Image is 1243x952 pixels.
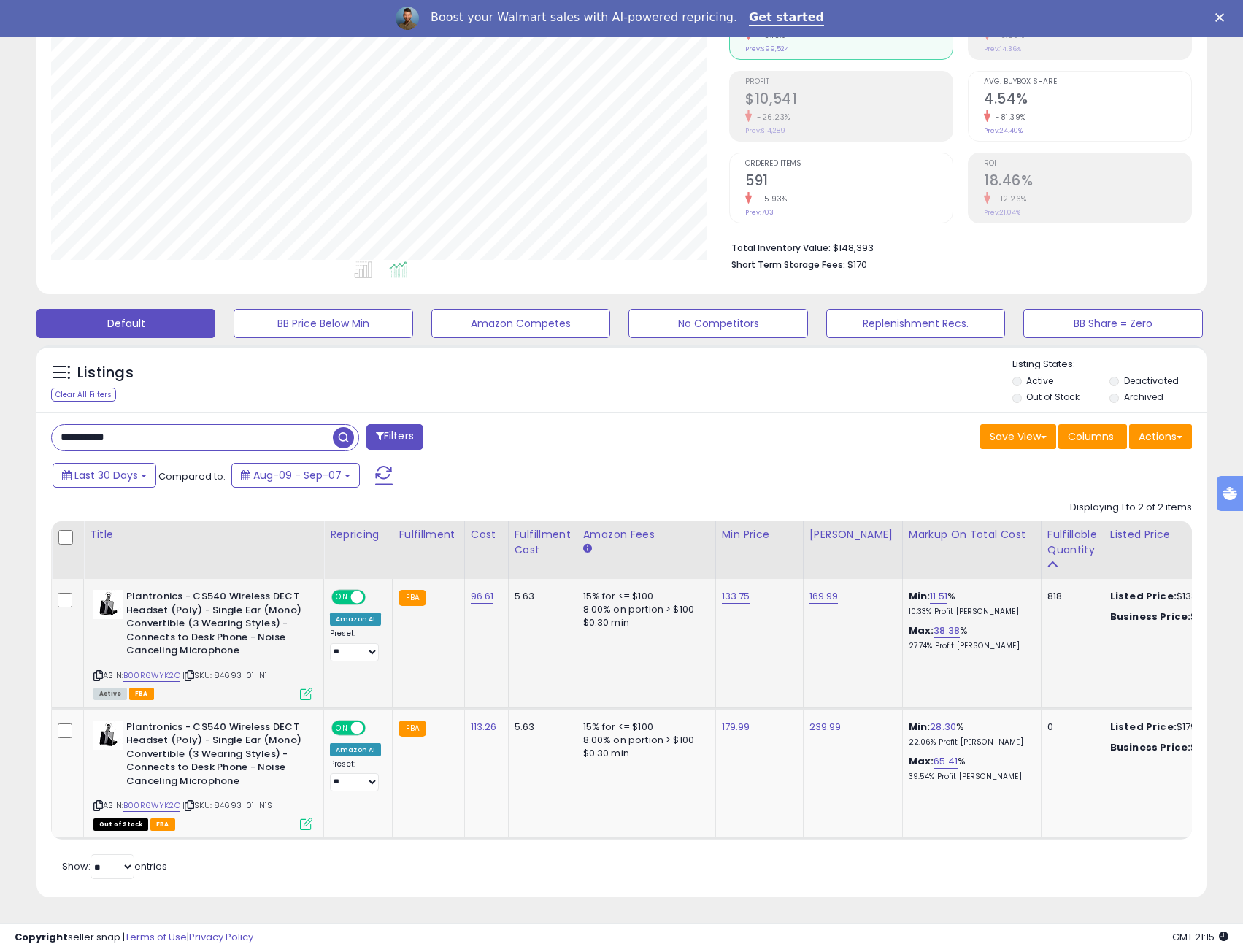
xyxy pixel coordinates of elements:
[583,747,704,760] div: $0.30 min
[1172,930,1228,944] span: 2025-10-8 21:15 GMT
[809,589,839,604] a: 169.99
[74,468,138,483] span: Last 30 Days
[182,669,267,681] span: | SKU: 84693-01-N1
[909,589,931,603] b: Min:
[722,589,750,604] a: 133.75
[583,734,704,747] div: 8.00% on portion > $100
[1110,740,1190,754] b: Business Price:
[984,45,1021,53] small: Prev: 14.36%
[1110,720,1177,734] b: Listed Price:
[330,759,381,792] div: Preset:
[902,521,1041,579] th: The percentage added to the cost of goods (COGS) that forms the calculator for Min & Max prices.
[15,931,253,945] div: seller snap | |
[745,91,953,110] h2: $10,541
[1129,424,1192,449] button: Actions
[182,799,272,811] span: | SKU: 84693-01-N1S
[93,590,312,698] div: ASIN:
[1026,375,1053,387] label: Active
[1110,610,1231,623] div: $139.45
[158,469,226,483] span: Compared to:
[399,721,426,737] small: FBA
[722,527,797,542] div: Min Price
[123,669,180,682] a: B00R6WYK2O
[77,363,134,383] h5: Listings
[934,623,960,638] a: 38.38
[363,721,387,734] span: OFF
[330,629,381,661] div: Preset:
[909,755,1030,782] div: %
[1124,375,1179,387] label: Deactivated
[431,309,610,338] button: Amazon Competes
[62,859,167,873] span: Show: entries
[330,743,381,756] div: Amazon AI
[471,589,494,604] a: 96.61
[731,238,1181,256] li: $148,393
[583,542,592,556] small: Amazon Fees.
[909,720,931,734] b: Min:
[980,424,1056,449] button: Save View
[1023,309,1202,338] button: BB Share = Zero
[583,721,704,734] div: 15% for <= $100
[15,930,68,944] strong: Copyright
[984,91,1191,110] h2: 4.54%
[189,930,253,944] a: Privacy Policy
[471,527,502,542] div: Cost
[1110,721,1231,734] div: $179.99
[934,754,958,769] a: 65.41
[583,527,709,542] div: Amazon Fees
[1047,527,1098,558] div: Fulfillable Quantity
[126,721,304,792] b: Plantronics - CS540 Wireless DECT Headset (Poly) - Single Ear (Mono) Convertible (3 Wearing Style...
[53,463,156,488] button: Last 30 Days
[126,590,304,661] b: Plantronics - CS540 Wireless DECT Headset (Poly) - Single Ear (Mono) Convertible (3 Wearing Style...
[93,721,312,829] div: ASIN:
[93,590,123,619] img: 31SFun2jhFL._SL40_.jpg
[984,172,1191,192] h2: 18.46%
[93,818,148,831] span: All listings that are currently out of stock and unavailable for purchase on Amazon
[129,688,154,700] span: FBA
[333,591,351,604] span: ON
[722,720,750,734] a: 179.99
[752,30,785,41] small: -18.18%
[515,721,566,734] div: 5.63
[749,10,824,26] a: Get started
[234,309,412,338] button: BB Price Below Min
[1110,527,1236,542] div: Listed Price
[51,388,116,402] div: Clear All Filters
[1215,13,1230,22] div: Close
[930,720,956,734] a: 28.30
[366,424,423,450] button: Filters
[583,616,704,629] div: $0.30 min
[93,721,123,750] img: 31SFun2jhFL._SL40_.jpg
[826,309,1005,338] button: Replenishment Recs.
[1026,391,1080,403] label: Out of Stock
[909,721,1030,748] div: %
[909,772,1030,782] p: 39.54% Profit [PERSON_NAME]
[984,126,1023,135] small: Prev: 24.40%
[752,193,788,204] small: -15.93%
[909,623,934,637] b: Max:
[990,112,1026,123] small: -81.39%
[909,624,1030,651] div: %
[583,603,704,616] div: 8.00% on portion > $100
[809,527,896,542] div: [PERSON_NAME]
[150,818,175,831] span: FBA
[90,527,318,542] div: Title
[909,641,1030,651] p: 27.74% Profit [PERSON_NAME]
[731,258,845,271] b: Short Term Storage Fees:
[1047,590,1093,603] div: 818
[1124,391,1163,403] label: Archived
[515,590,566,603] div: 5.63
[909,737,1030,748] p: 22.06% Profit [PERSON_NAME]
[1047,721,1093,734] div: 0
[984,78,1191,86] span: Avg. Buybox Share
[984,208,1020,217] small: Prev: 21.04%
[333,721,351,734] span: ON
[745,160,953,168] span: Ordered Items
[1110,610,1190,623] b: Business Price:
[1012,358,1207,372] p: Listing States:
[745,126,785,135] small: Prev: $14,289
[1110,589,1177,603] b: Listed Price:
[36,309,215,338] button: Default
[93,688,127,700] span: All listings currently available for purchase on Amazon
[745,172,953,192] h2: 591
